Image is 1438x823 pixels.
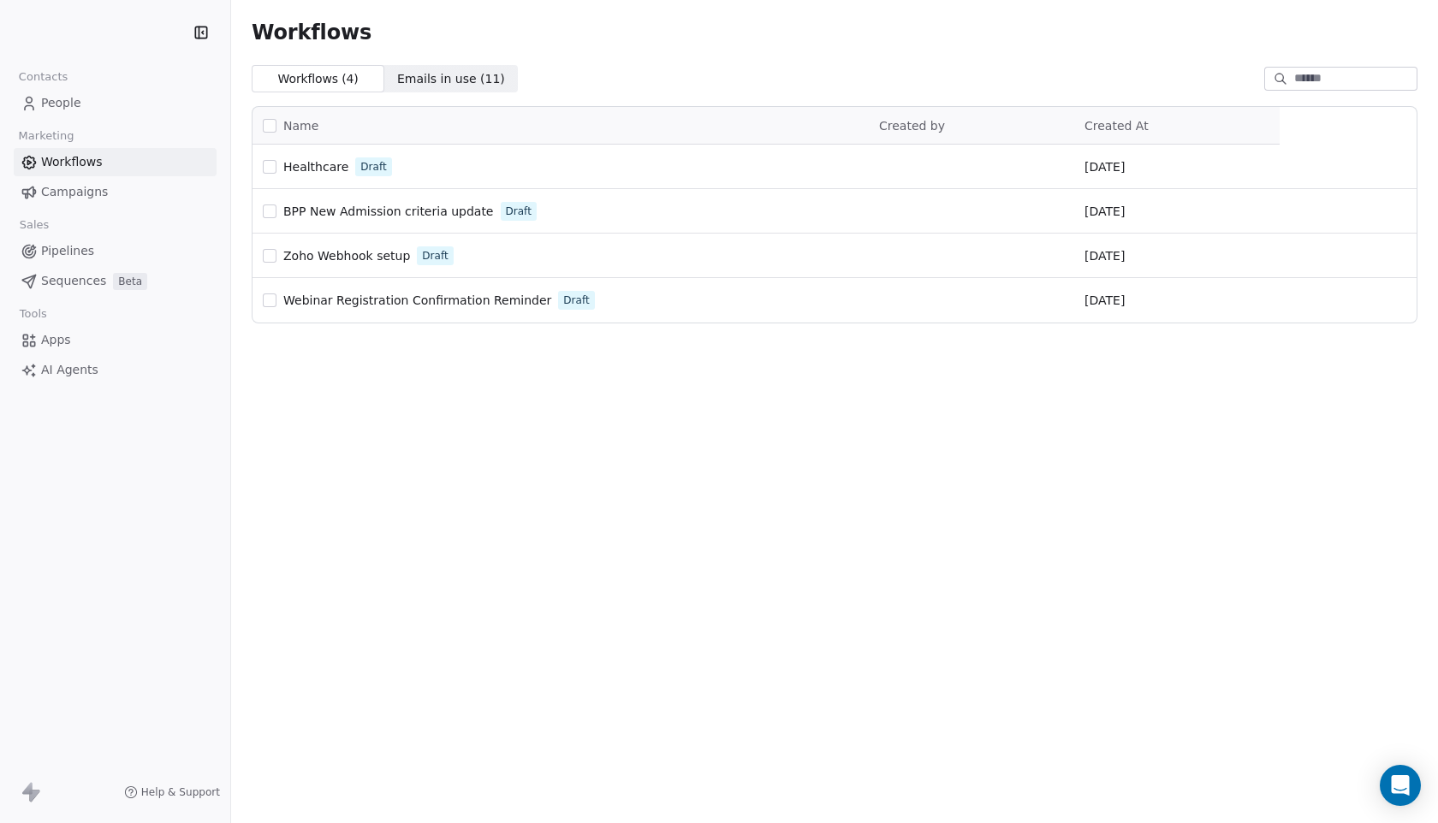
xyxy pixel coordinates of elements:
span: Sales [12,212,56,238]
a: BPP New Admission criteria update [283,203,494,220]
a: Apps [14,326,217,354]
span: People [41,94,81,112]
span: [DATE] [1084,203,1125,220]
span: [DATE] [1084,158,1125,175]
span: Emails in use ( 11 ) [397,70,505,88]
a: Help & Support [124,785,220,799]
a: SequencesBeta [14,267,217,295]
span: Draft [422,248,448,263]
a: Healthcare [283,158,348,175]
a: Zoho Webhook setup [283,247,410,264]
span: [DATE] [1084,292,1125,309]
span: [DATE] [1084,247,1125,264]
span: Workflows [41,153,103,171]
div: Open Intercom Messenger [1380,765,1421,806]
span: Healthcare [283,160,348,174]
span: Draft [563,293,589,308]
span: Draft [506,204,532,219]
span: Created by [879,119,945,133]
span: Help & Support [141,785,220,799]
a: Workflows [14,148,217,176]
span: Zoho Webhook setup [283,249,410,263]
span: Created At [1084,119,1149,133]
span: BPP New Admission criteria update [283,204,494,218]
a: People [14,89,217,117]
span: Webinar Registration Confirmation Reminder [283,293,551,307]
a: AI Agents [14,356,217,384]
span: Draft [360,159,386,175]
span: Tools [12,301,54,327]
a: Pipelines [14,237,217,265]
span: Beta [113,273,147,290]
span: Campaigns [41,183,108,201]
span: Apps [41,331,71,349]
a: Campaigns [14,178,217,206]
span: Sequences [41,272,106,290]
span: Name [283,117,318,135]
span: Pipelines [41,242,94,260]
span: Marketing [11,123,81,149]
a: Webinar Registration Confirmation Reminder [283,292,551,309]
span: Workflows [252,21,371,44]
span: Contacts [11,64,75,90]
span: AI Agents [41,361,98,379]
